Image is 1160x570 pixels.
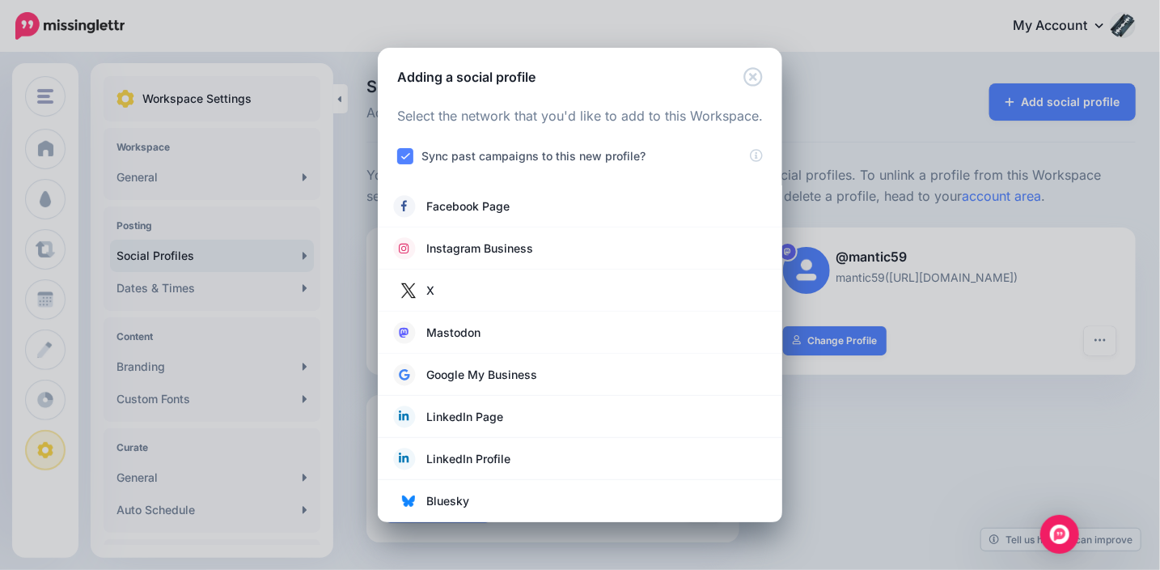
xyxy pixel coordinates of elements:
a: LinkedIn Page [394,406,766,428]
h5: Adding a social profile [397,67,536,87]
a: Mastodon [394,321,766,344]
a: LinkedIn Profile [394,448,766,470]
span: Bluesky [426,491,469,511]
div: Open Intercom Messenger [1040,515,1079,554]
span: Instagram Business [426,239,533,258]
button: Close [743,67,763,87]
a: Google My Business [394,364,766,386]
span: LinkedIn Page [426,407,503,427]
span: Google My Business [426,365,537,385]
a: X [394,279,766,302]
img: twitter.jpg [396,278,421,304]
p: Select the network that you'd like to add to this Workspace. [397,106,763,127]
span: LinkedIn Profile [426,449,510,469]
span: Mastodon [426,323,481,342]
span: Facebook Page [426,197,510,216]
span: X [426,281,434,300]
a: Facebook Page [394,195,766,218]
a: Instagram Business [394,237,766,260]
img: bluesky.png [402,495,415,508]
label: Sync past campaigns to this new profile? [421,147,646,165]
